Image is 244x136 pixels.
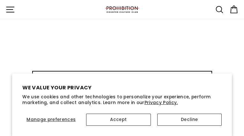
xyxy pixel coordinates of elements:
[105,6,140,13] img: PROHIBITION COUNTER-CULTURE CLUB
[157,114,222,126] button: Decline
[86,114,151,126] button: Accept
[144,100,178,106] a: Privacy Policy.
[22,114,80,126] button: Manage preferences
[22,84,222,92] h2: We value your privacy
[26,117,76,123] span: Manage preferences
[22,94,222,105] p: We use cookies and other technologies to personalize your experience, perform marketing, and coll...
